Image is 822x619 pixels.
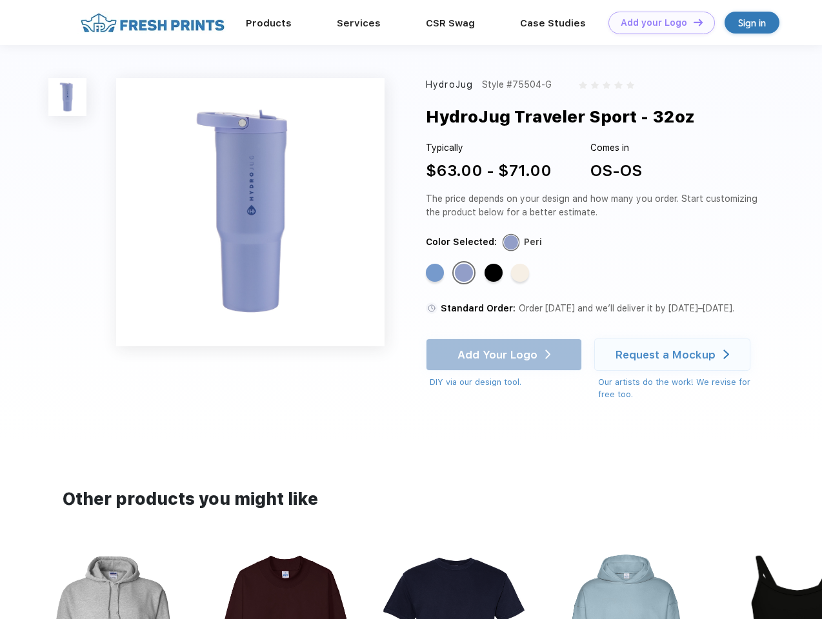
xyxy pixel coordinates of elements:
div: Our artists do the work! We revise for free too. [598,376,763,401]
a: Sign in [725,12,779,34]
div: OS-OS [590,159,642,182]
div: Request a Mockup [616,348,716,361]
div: HydroJug [426,78,473,92]
div: Black [485,264,503,282]
img: fo%20logo%202.webp [77,12,228,34]
img: white arrow [723,349,729,359]
div: Peri [455,264,473,282]
div: The price depends on your design and how many you order. Start customizing the product below for ... [426,192,763,219]
div: Peri [524,235,542,249]
img: DT [694,19,703,26]
img: func=resize&h=640 [116,78,385,346]
div: $63.00 - $71.00 [426,159,552,182]
div: Style #75504-G [482,78,552,92]
div: Other products you might like [63,487,759,512]
div: Sign in [738,15,766,30]
div: Comes in [590,141,642,155]
img: gray_star.svg [591,81,599,89]
div: DIY via our design tool. [430,376,582,389]
div: Add your Logo [621,17,687,28]
img: gray_star.svg [614,81,622,89]
div: Color Selected: [426,235,497,249]
div: Light Blue [426,264,444,282]
img: standard order [426,302,437,314]
div: Typically [426,141,552,155]
img: gray_star.svg [603,81,610,89]
img: func=resize&h=100 [48,78,86,116]
span: Standard Order: [441,303,516,313]
img: gray_star.svg [579,81,586,89]
div: HydroJug Traveler Sport - 32oz [426,104,695,129]
span: Order [DATE] and we’ll deliver it by [DATE]–[DATE]. [519,303,734,313]
div: Cream [511,264,529,282]
img: gray_star.svg [627,81,634,89]
a: Products [246,17,292,29]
